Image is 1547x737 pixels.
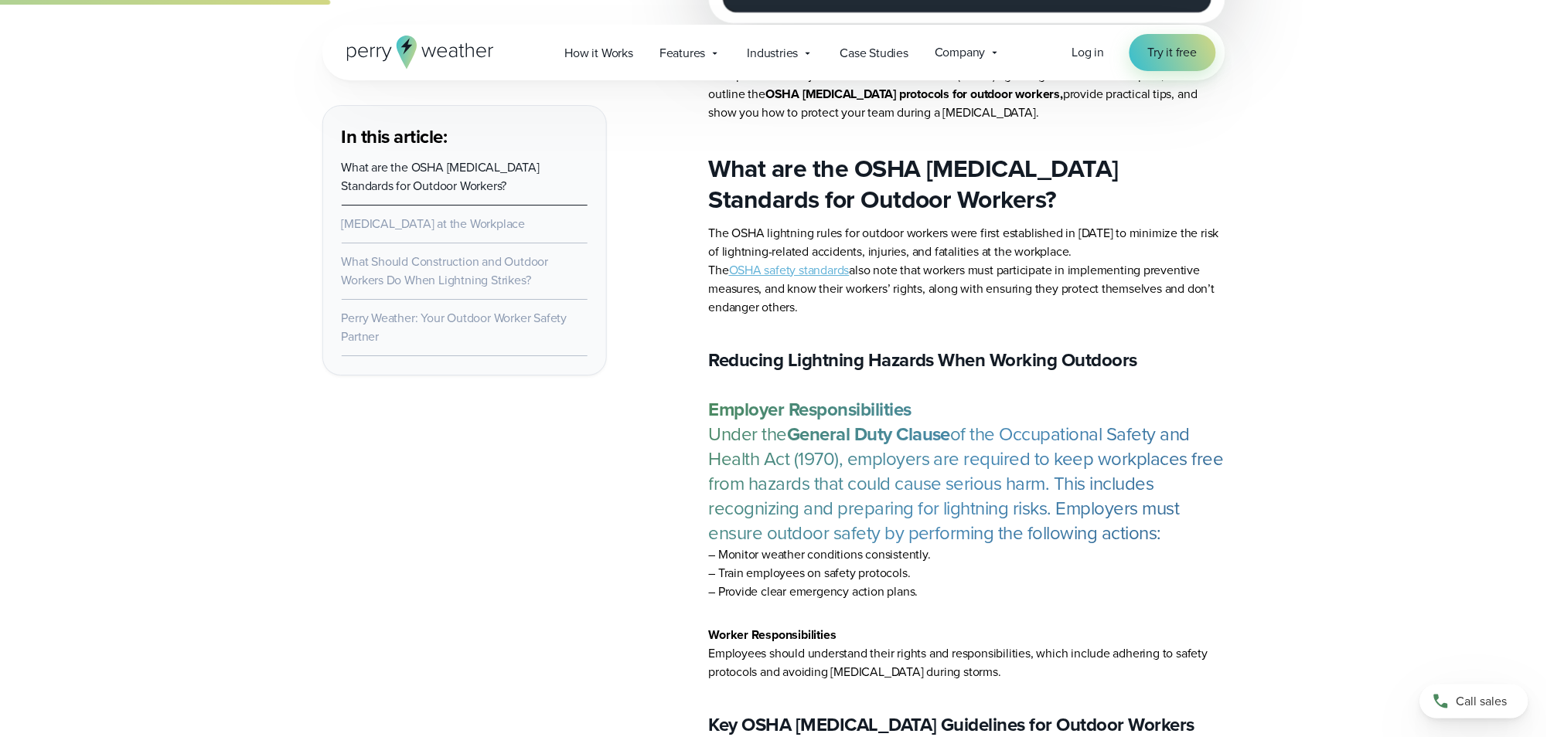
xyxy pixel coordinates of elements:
a: What are the OSHA [MEDICAL_DATA] Standards for Outdoor Workers? [342,158,540,195]
h3: In this article: [342,124,588,149]
a: Perry Weather: Your Outdoor Worker Safety Partner [342,309,567,345]
span: Call sales [1457,692,1508,711]
span: Industries [748,44,799,63]
a: [MEDICAL_DATA] at the Workplace [342,215,526,233]
h3: Reducing Lightning Hazards When Working Outdoors [709,348,1225,372]
p: Employees should understand their rights and responsibilities, which include adhering to safety p... [709,626,1225,681]
li: – Train employees on safety protocols. [709,564,1225,582]
li: – Provide clear emergency action plans. [709,582,1225,601]
strong: Worker Responsibilities [709,626,837,644]
a: What Should Construction and Outdoor Workers Do When Lightning Strikes? [342,253,549,289]
a: OSHA safety standards [729,261,850,279]
strong: What are the OSHA [MEDICAL_DATA] Standards for Outdoor Workers? [709,150,1119,218]
p: Employers have a legal and moral responsibility to protect their teams by following the Occupatio... [709,48,1225,122]
span: Case Studies [840,44,909,63]
p: The OSHA lightning rules for outdoor workers were first established in [DATE] to minimize the ris... [709,224,1225,317]
span: Company [935,43,986,62]
strong: General Duty Clause [787,420,951,448]
p: Under the of the Occupational Safety and Health Act (1970), employers are required to keep workpl... [709,397,1225,545]
a: Try it free [1130,34,1216,71]
a: Case Studies [827,37,922,69]
li: – Monitor weather conditions consistently. [709,545,1225,564]
a: Call sales [1420,684,1528,718]
strong: Employer Responsibilities [709,396,912,423]
a: Log in [1072,43,1105,62]
a: How it Works [552,37,647,69]
span: How it Works [565,44,634,63]
span: Features [659,44,705,63]
span: Log in [1072,43,1105,61]
strong: OSHA [MEDICAL_DATA] protocols for outdoor workers, [765,85,1063,103]
span: Try it free [1148,43,1198,62]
